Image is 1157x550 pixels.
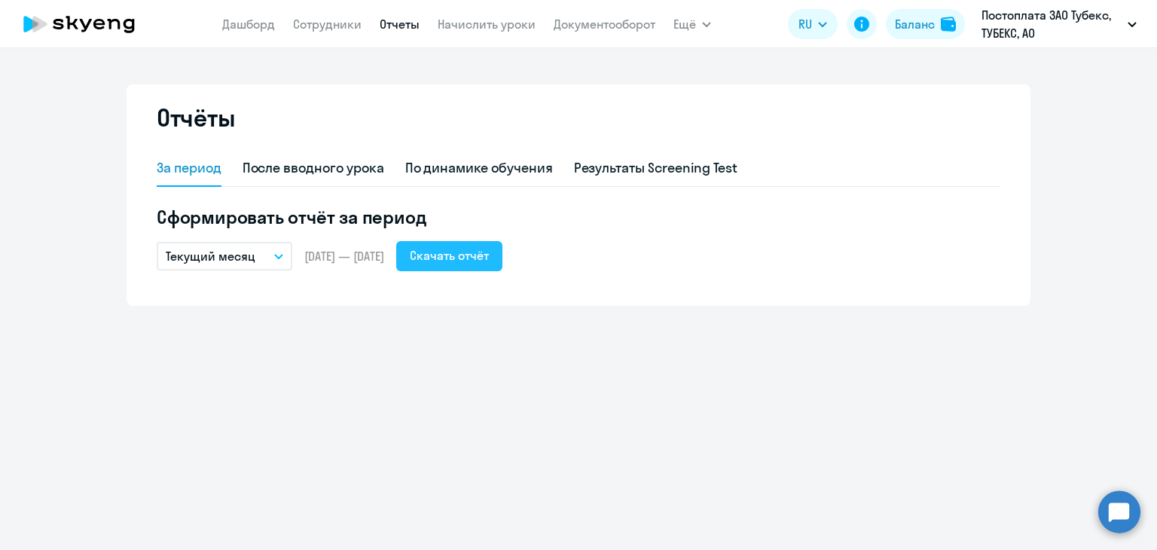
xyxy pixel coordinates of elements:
[788,9,838,39] button: RU
[380,17,420,32] a: Отчеты
[438,17,536,32] a: Начислить уроки
[157,158,221,178] div: За период
[554,17,655,32] a: Документооборот
[293,17,362,32] a: Сотрудники
[166,247,255,265] p: Текущий месяц
[304,248,384,264] span: [DATE] — [DATE]
[574,158,738,178] div: Результаты Screening Test
[895,15,935,33] div: Баланс
[396,241,502,271] button: Скачать отчёт
[157,102,235,133] h2: Отчёты
[981,6,1122,42] p: Постоплата ЗАО Тубекс, ТУБЕКС, АО
[886,9,965,39] button: Балансbalance
[798,15,812,33] span: RU
[941,17,956,32] img: balance
[157,242,292,270] button: Текущий месяц
[673,15,696,33] span: Ещё
[974,6,1144,42] button: Постоплата ЗАО Тубекс, ТУБЕКС, АО
[157,205,1000,229] h5: Сформировать отчёт за период
[243,158,384,178] div: После вводного урока
[222,17,275,32] a: Дашборд
[673,9,711,39] button: Ещё
[410,246,489,264] div: Скачать отчёт
[405,158,553,178] div: По динамике обучения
